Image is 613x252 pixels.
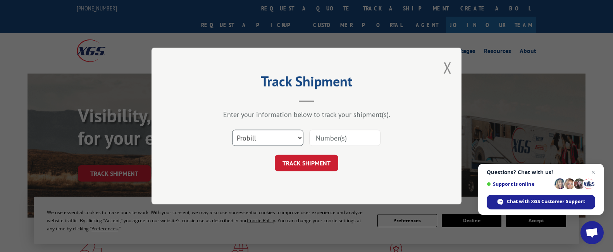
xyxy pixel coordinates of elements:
button: Close modal [443,57,452,78]
div: Chat with XGS Customer Support [487,195,595,209]
span: Chat with XGS Customer Support [507,198,585,205]
h2: Track Shipment [190,76,423,91]
span: Close chat [589,168,598,177]
button: TRACK SHIPMENT [275,155,338,171]
input: Number(s) [309,130,381,146]
div: Open chat [580,221,604,244]
span: Support is online [487,181,552,187]
span: Questions? Chat with us! [487,169,595,175]
div: Enter your information below to track your shipment(s). [190,110,423,119]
